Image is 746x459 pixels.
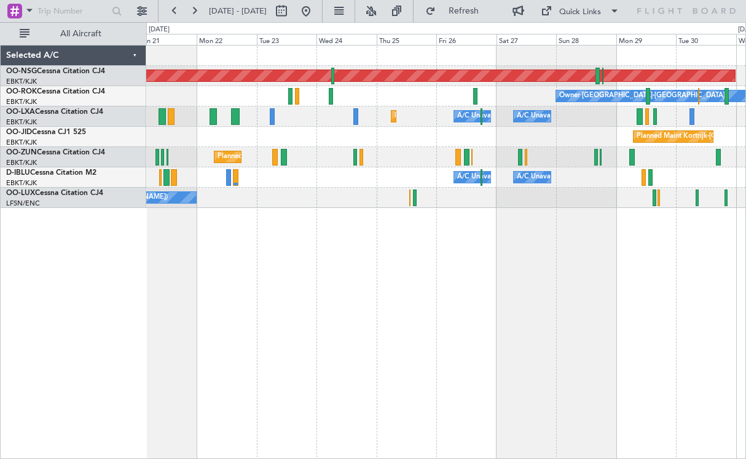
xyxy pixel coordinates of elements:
[6,118,37,127] a: EBKT/KJK
[420,1,493,21] button: Refresh
[6,129,86,136] a: OO-JIDCessna CJ1 525
[436,34,497,45] div: Fri 26
[517,107,568,126] div: A/C Unavailable
[559,6,601,18] div: Quick Links
[457,168,686,186] div: A/C Unavailable [GEOGRAPHIC_DATA] ([GEOGRAPHIC_DATA] National)
[377,34,437,45] div: Thu 25
[497,34,557,45] div: Sat 27
[535,1,626,21] button: Quick Links
[6,68,37,75] span: OO-NSG
[218,148,361,166] div: Planned Maint Kortrijk-[GEOGRAPHIC_DATA]
[32,30,130,38] span: All Aircraft
[209,6,267,17] span: [DATE] - [DATE]
[6,169,30,177] span: D-IBLU
[197,34,257,45] div: Mon 22
[6,178,37,188] a: EBKT/KJK
[395,107,538,126] div: Planned Maint Kortrijk-[GEOGRAPHIC_DATA]
[517,168,713,186] div: A/C Unavailable [GEOGRAPHIC_DATA]-[GEOGRAPHIC_DATA]
[6,149,37,156] span: OO-ZUN
[6,108,103,116] a: OO-LXACessna Citation CJ4
[37,2,108,20] input: Trip Number
[6,138,37,147] a: EBKT/KJK
[149,25,170,35] div: [DATE]
[438,7,490,15] span: Refresh
[6,199,40,208] a: LFSN/ENC
[6,158,37,167] a: EBKT/KJK
[6,129,32,136] span: OO-JID
[14,24,133,44] button: All Aircraft
[6,169,96,177] a: D-IBLUCessna Citation M2
[6,190,35,197] span: OO-LUX
[6,77,37,86] a: EBKT/KJK
[6,149,105,156] a: OO-ZUNCessna Citation CJ4
[6,97,37,106] a: EBKT/KJK
[556,34,616,45] div: Sun 28
[6,108,35,116] span: OO-LXA
[6,68,105,75] a: OO-NSGCessna Citation CJ4
[137,34,197,45] div: Sun 21
[6,88,37,95] span: OO-ROK
[316,34,377,45] div: Wed 24
[6,88,105,95] a: OO-ROKCessna Citation CJ4
[676,34,736,45] div: Tue 30
[559,87,725,105] div: Owner [GEOGRAPHIC_DATA]-[GEOGRAPHIC_DATA]
[616,34,677,45] div: Mon 29
[457,107,686,126] div: A/C Unavailable [GEOGRAPHIC_DATA] ([GEOGRAPHIC_DATA] National)
[6,190,103,197] a: OO-LUXCessna Citation CJ4
[257,34,317,45] div: Tue 23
